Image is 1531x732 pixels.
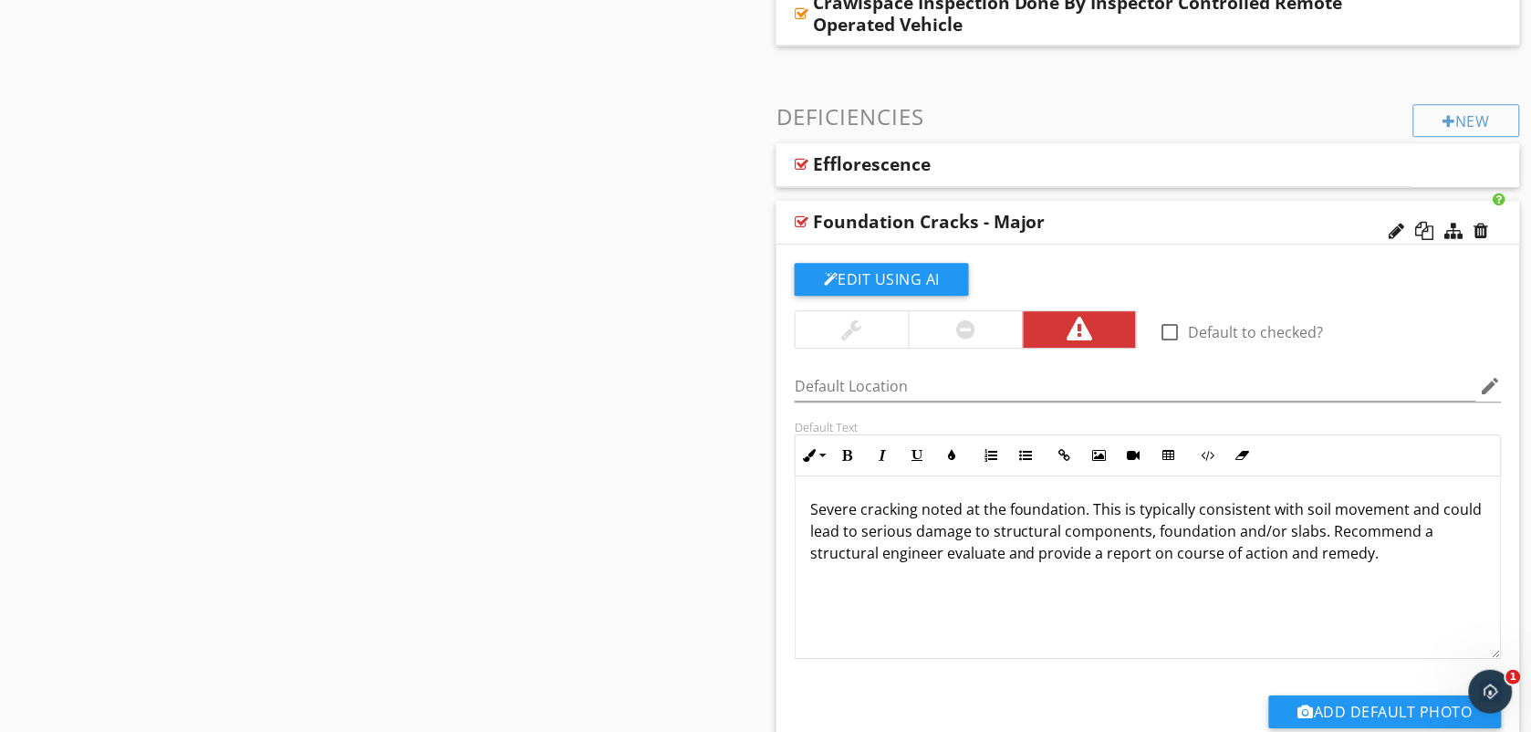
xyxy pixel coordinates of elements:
i: edit [1480,375,1502,397]
div: Foundation Cracks - Major [813,211,1046,233]
label: Default to checked? [1189,323,1324,341]
iframe: Intercom live chat [1469,670,1513,714]
span: 1 [1506,670,1521,685]
button: Ordered List [974,438,1008,473]
button: Inline Style [796,438,830,473]
p: Severe cracking noted at the foundation. This is typically consistent with soil movement and coul... [810,498,1486,564]
h3: Deficiencies [776,104,1520,129]
button: Clear Formatting [1225,438,1260,473]
button: Italic (Ctrl+I) [865,438,900,473]
button: Code View [1191,438,1225,473]
button: Add Default Photo [1269,695,1502,728]
button: Underline (Ctrl+U) [900,438,934,473]
button: Unordered List [1008,438,1043,473]
input: Default Location [795,371,1476,402]
button: Insert Image (Ctrl+P) [1082,438,1117,473]
div: Efflorescence [813,153,931,175]
div: Default Text [795,420,1502,434]
button: Bold (Ctrl+B) [830,438,865,473]
button: Insert Table [1151,438,1186,473]
button: Insert Video [1117,438,1151,473]
button: Edit Using AI [795,263,969,296]
div: New [1413,104,1520,137]
button: Colors [934,438,969,473]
